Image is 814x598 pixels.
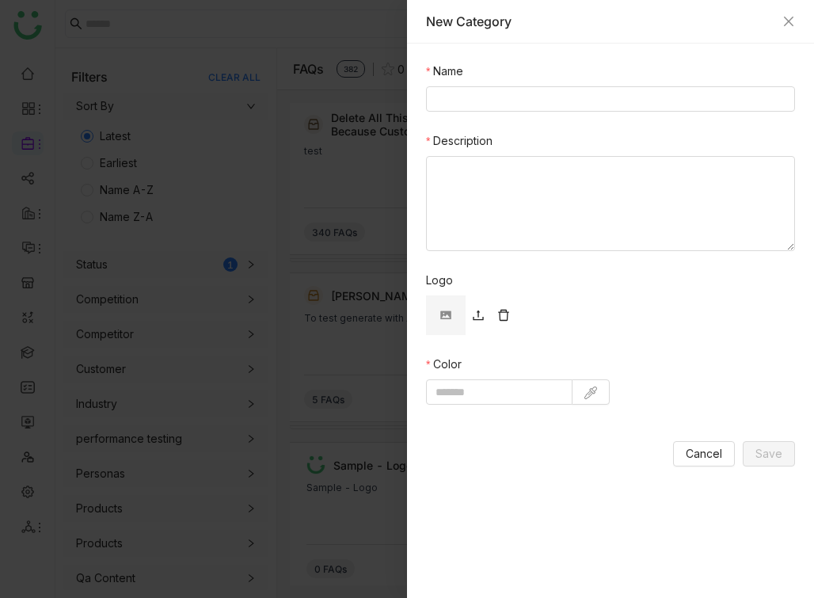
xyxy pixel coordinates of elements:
[426,272,453,289] label: Logo
[426,13,774,30] div: New Category
[584,387,597,399] img: picker.svg
[782,15,795,28] button: Close
[673,441,735,467] button: Cancel
[743,441,795,467] button: Save
[426,356,462,373] label: Color
[426,132,493,150] label: Description
[686,445,722,463] span: Cancel
[426,63,463,80] label: Name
